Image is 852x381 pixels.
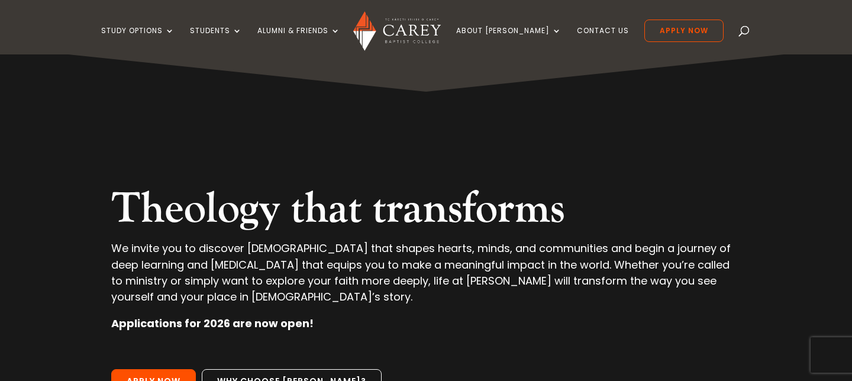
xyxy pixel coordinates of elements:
a: Apply Now [644,20,724,42]
a: Contact Us [577,27,629,54]
img: Carey Baptist College [353,11,440,51]
h2: Theology that transforms [111,183,741,240]
a: Students [190,27,242,54]
strong: Applications for 2026 are now open! [111,316,314,331]
p: We invite you to discover [DEMOGRAPHIC_DATA] that shapes hearts, minds, and communities and begin... [111,240,741,315]
a: Alumni & Friends [257,27,340,54]
a: About [PERSON_NAME] [456,27,561,54]
a: Study Options [101,27,175,54]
